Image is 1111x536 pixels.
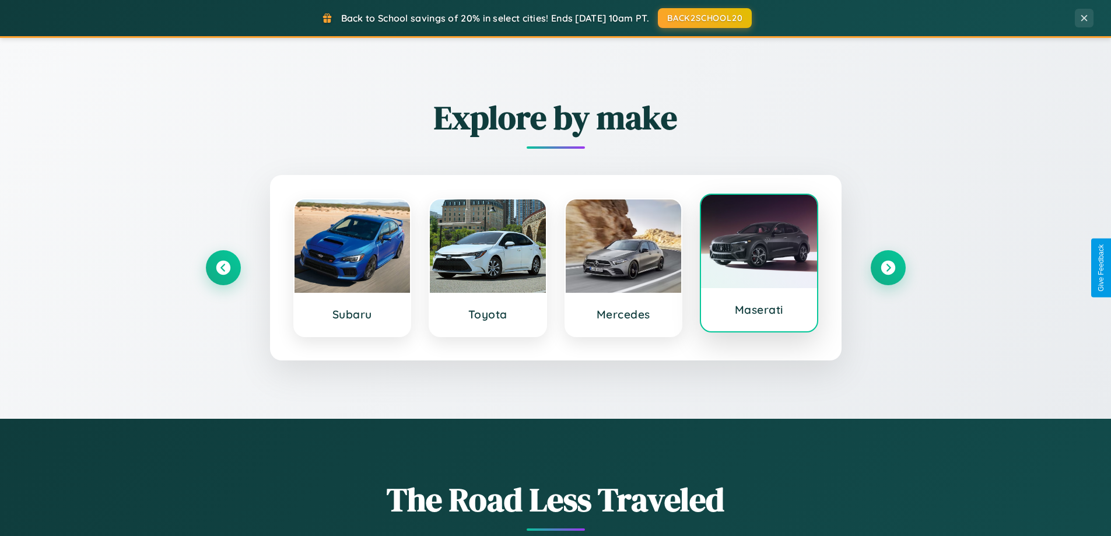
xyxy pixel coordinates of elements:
[1097,244,1105,292] div: Give Feedback
[341,12,649,24] span: Back to School savings of 20% in select cities! Ends [DATE] 10am PT.
[577,307,670,321] h3: Mercedes
[441,307,534,321] h3: Toyota
[206,477,906,522] h1: The Road Less Traveled
[206,95,906,140] h2: Explore by make
[713,303,805,317] h3: Maserati
[306,307,399,321] h3: Subaru
[658,8,752,28] button: BACK2SCHOOL20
